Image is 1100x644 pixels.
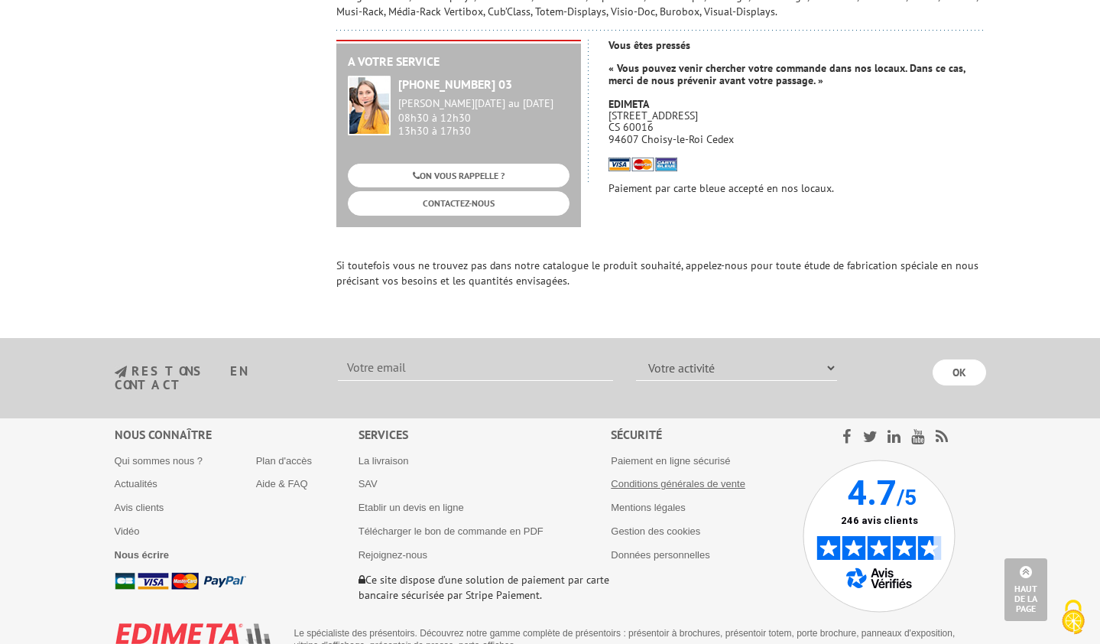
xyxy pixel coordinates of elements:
[338,355,613,381] input: Votre email
[581,40,595,187] img: pointilles.gif
[611,502,686,513] a: Mentions légales
[1004,558,1047,621] a: Haut de la page
[115,365,316,392] h3: restons en contact
[608,97,649,111] strong: EDIMETA
[595,40,986,195] p: [STREET_ADDRESS] CS 60016 94607 Choisy-le-Roi Cedex Paiement par carte bleue accepté en nos locaux.
[359,455,409,467] a: La livraison
[115,549,170,561] a: Nous écrire
[115,426,359,444] div: Nous connaître
[608,158,677,171] img: cb.gif
[359,502,464,513] a: Etablir un devis en ligne
[359,426,612,444] div: Services
[611,455,730,467] a: Paiement en ligne sécurisé
[398,97,569,110] div: [PERSON_NAME][DATE] au [DATE]
[115,525,140,537] a: Vidéo
[336,242,986,319] p: Si toutefois vous ne trouvez pas dans notre catalogue le produit souhaité, appelez-nous pour tout...
[398,76,512,92] strong: [PHONE_NUMBER] 03
[348,191,569,215] a: CONTACTEZ-NOUS
[359,549,427,561] a: Rejoignez-nous
[1054,598,1092,636] img: Cookies (fenêtre modale)
[348,55,569,69] h2: A votre service
[611,426,803,444] div: Sécurité
[933,359,986,385] input: OK
[115,366,127,379] img: newsletter.jpg
[348,164,569,187] a: ON VOUS RAPPELLE ?
[359,572,612,603] p: Ce site dispose d’une solution de paiement par carte bancaire sécurisée par Stripe Paiement.
[359,478,378,490] a: SAV
[256,455,312,467] a: Plan d'accès
[803,460,956,613] img: Avis Vérifiés - 4.7 sur 5 - 246 avis clients
[115,502,164,513] a: Avis clients
[611,525,700,537] a: Gestion des cookies
[611,478,745,490] a: Conditions générales de vente
[611,549,709,561] a: Données personnelles
[115,455,203,467] a: Qui sommes nous ?
[608,61,965,86] strong: « Vous pouvez venir chercher votre commande dans nos locaux. Dans ce cas, merci de nous prévenir ...
[359,525,544,537] a: Télécharger le bon de commande en PDF
[608,38,690,52] strong: Vous êtes pressés
[1046,592,1100,644] button: Cookies (fenêtre modale)
[348,76,391,135] img: widget-service.jpg
[256,478,308,490] a: Aide & FAQ
[115,478,157,490] a: Actualités
[398,97,569,137] div: 08h30 à 12h30 13h30 à 17h30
